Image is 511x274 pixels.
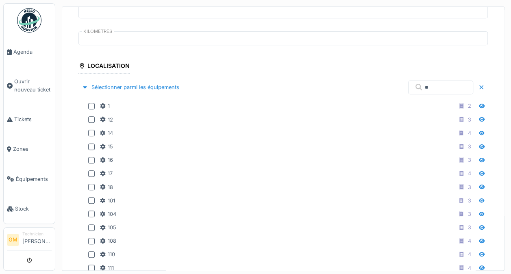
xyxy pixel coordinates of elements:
div: 4 [468,170,471,177]
span: Tickets [14,115,52,123]
div: 4 [468,129,471,137]
a: Zones [4,134,55,164]
span: Ouvrir nouveau ticket [14,78,52,93]
a: Ouvrir nouveau ticket [4,67,55,104]
div: 4 [468,264,471,272]
div: 3 [468,116,471,124]
div: 3 [468,156,471,164]
div: 108 [100,237,116,245]
a: Stock [4,194,55,224]
span: Équipements [16,175,52,183]
div: 3 [468,143,471,150]
div: 101 [100,197,115,204]
a: GM Technicien[PERSON_NAME] [7,231,52,250]
div: 14 [100,129,113,137]
div: 105 [100,224,116,231]
li: GM [7,234,19,246]
div: 16 [100,156,113,164]
a: Équipements [4,164,55,194]
div: Localisation [78,60,130,74]
div: 4 [468,237,471,245]
a: Tickets [4,104,55,134]
a: Agenda [4,37,55,67]
div: 111 [100,264,114,272]
div: 1 [100,102,110,110]
div: Technicien [22,231,52,237]
div: Sélectionner parmi les équipements [78,82,183,93]
div: 3 [468,197,471,204]
div: 15 [100,143,113,150]
div: 110 [100,250,115,258]
div: 12 [100,116,113,124]
div: 17 [100,170,113,177]
div: 3 [468,183,471,191]
li: [PERSON_NAME] [22,231,52,248]
label: KILOMETRES [82,28,114,35]
span: Zones [13,145,52,153]
span: Agenda [13,48,52,56]
div: 3 [468,210,471,218]
div: 3 [468,224,471,231]
span: Stock [15,205,52,213]
div: 104 [100,210,116,218]
div: 2 [468,102,471,110]
div: 18 [100,183,113,191]
div: 4 [468,250,471,258]
img: Badge_color-CXgf-gQk.svg [17,8,41,33]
